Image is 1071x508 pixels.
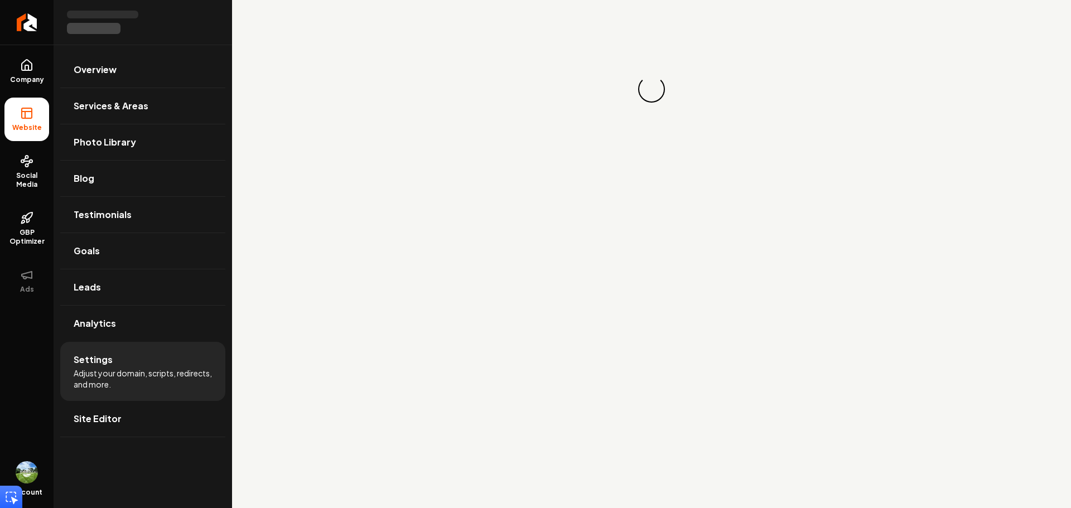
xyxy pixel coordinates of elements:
span: Account [12,488,42,497]
img: Rebolt Logo [17,13,37,31]
a: Photo Library [60,124,225,160]
a: Services & Areas [60,88,225,124]
a: Overview [60,52,225,88]
span: Photo Library [74,136,136,149]
div: Loading [634,71,669,107]
span: Company [6,75,49,84]
span: GBP Optimizer [4,228,49,246]
a: Testimonials [60,197,225,233]
span: Overview [74,63,117,76]
a: Analytics [60,306,225,341]
a: Site Editor [60,401,225,437]
a: Social Media [4,146,49,198]
a: Leads [60,269,225,305]
span: Goals [74,244,100,258]
a: Company [4,50,49,93]
button: Open user button [16,461,38,483]
span: Ads [16,285,38,294]
span: Services & Areas [74,99,148,113]
span: Website [8,123,46,132]
span: Social Media [4,171,49,189]
span: Leads [74,280,101,294]
span: Analytics [74,317,116,330]
a: Goals [60,233,225,269]
span: Adjust your domain, scripts, redirects, and more. [74,367,212,390]
span: Settings [74,353,113,366]
a: Blog [60,161,225,196]
span: Blog [74,172,94,185]
span: Site Editor [74,412,122,425]
img: Alex Kaiteris [16,461,38,483]
button: Ads [4,259,49,303]
span: Testimonials [74,208,132,221]
a: GBP Optimizer [4,202,49,255]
